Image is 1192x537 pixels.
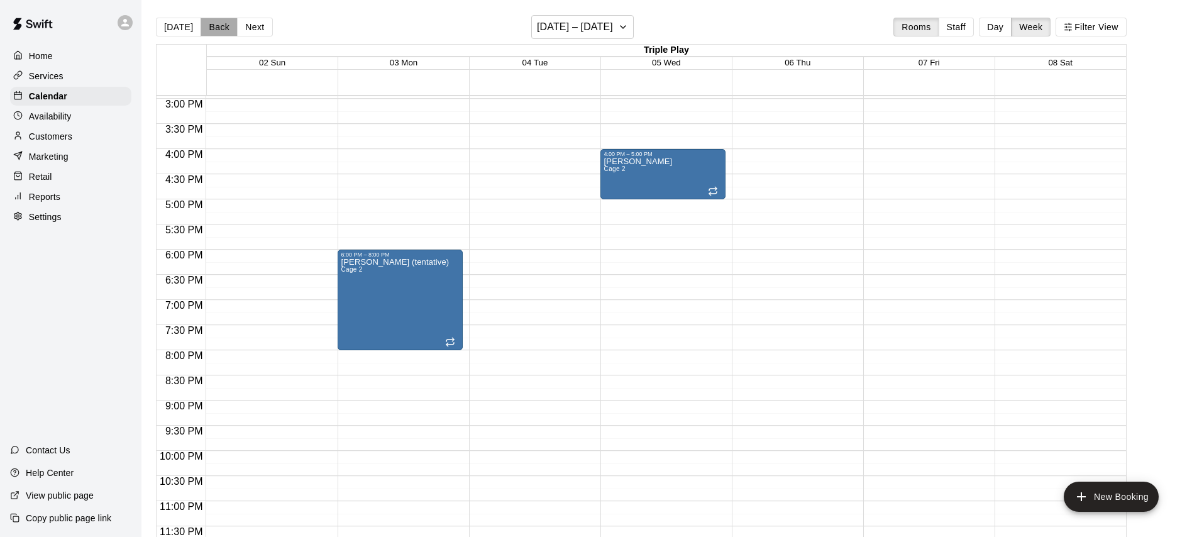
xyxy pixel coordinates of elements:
[29,70,63,82] p: Services
[207,45,1126,57] div: Triple Play
[537,18,613,36] h6: [DATE] – [DATE]
[259,58,285,67] button: 02 Sun
[919,58,940,67] button: 07 Fri
[162,174,206,185] span: 4:30 PM
[1064,482,1159,512] button: add
[10,67,131,86] a: Services
[10,187,131,206] a: Reports
[10,87,131,106] a: Calendar
[26,444,70,457] p: Contact Us
[10,208,131,226] a: Settings
[338,250,463,350] div: 6:00 PM – 8:00 PM: Yvonne Clinic (tentative)
[10,167,131,186] a: Retail
[939,18,974,36] button: Staff
[201,18,238,36] button: Back
[156,18,201,36] button: [DATE]
[162,426,206,436] span: 9:30 PM
[10,147,131,166] a: Marketing
[10,127,131,146] a: Customers
[341,252,459,258] div: 6:00 PM – 8:00 PM
[979,18,1012,36] button: Day
[29,90,67,102] p: Calendar
[1048,58,1073,67] button: 08 Sat
[29,211,62,223] p: Settings
[29,50,53,62] p: Home
[652,58,681,67] button: 05 Wed
[445,337,455,347] span: Recurring event
[162,300,206,311] span: 7:00 PM
[162,275,206,285] span: 6:30 PM
[604,151,722,157] div: 4:00 PM – 5:00 PM
[29,170,52,183] p: Retail
[29,110,72,123] p: Availability
[1056,18,1126,36] button: Filter View
[604,165,626,172] span: Cage 2
[162,375,206,386] span: 8:30 PM
[162,325,206,336] span: 7:30 PM
[162,99,206,109] span: 3:00 PM
[10,107,131,126] a: Availability
[162,401,206,411] span: 9:00 PM
[893,18,939,36] button: Rooms
[785,58,810,67] button: 06 Thu
[341,266,363,273] span: Cage 2
[162,350,206,361] span: 8:00 PM
[162,124,206,135] span: 3:30 PM
[162,149,206,160] span: 4:00 PM
[162,224,206,235] span: 5:30 PM
[26,489,94,502] p: View public page
[522,58,548,67] button: 04 Tue
[157,476,206,487] span: 10:30 PM
[1011,18,1051,36] button: Week
[390,58,417,67] button: 03 Mon
[600,149,726,199] div: 4:00 PM – 5:00 PM: Margaret Scarcella
[157,501,206,512] span: 11:00 PM
[708,186,718,196] span: Recurring event
[29,150,69,163] p: Marketing
[29,130,72,143] p: Customers
[157,451,206,462] span: 10:00 PM
[162,199,206,210] span: 5:00 PM
[237,18,272,36] button: Next
[10,47,131,65] a: Home
[29,191,60,203] p: Reports
[531,15,634,39] button: [DATE] – [DATE]
[162,250,206,260] span: 6:00 PM
[26,512,111,524] p: Copy public page link
[26,467,74,479] p: Help Center
[157,526,206,537] span: 11:30 PM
